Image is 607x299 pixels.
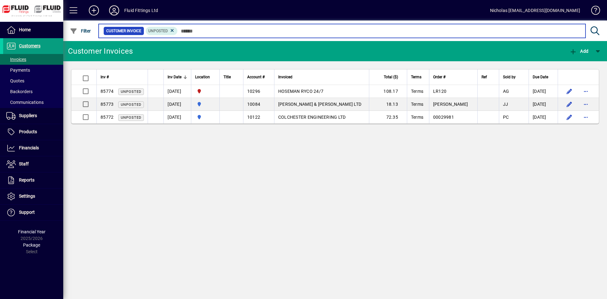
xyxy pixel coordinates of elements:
[581,99,591,109] button: More options
[19,194,35,199] span: Settings
[106,28,141,34] span: Customer Invoice
[278,102,361,107] span: [PERSON_NAME] & [PERSON_NAME] LTD
[3,65,63,75] a: Payments
[568,45,590,57] button: Add
[19,145,39,150] span: Financials
[411,102,423,107] span: Terms
[195,74,216,81] div: Location
[19,113,37,118] span: Suppliers
[121,116,141,120] span: Unposted
[529,98,558,111] td: [DATE]
[101,115,113,120] span: 85772
[6,78,24,83] span: Quotes
[68,46,133,56] div: Customer Invoices
[195,88,216,95] span: FLUID FITTINGS CHRISTCHURCH
[278,115,346,120] span: COLCHESTER ENGINEERING LTD
[3,75,63,86] a: Quotes
[3,54,63,65] a: Invoices
[195,114,216,121] span: AUCKLAND
[163,98,191,111] td: [DATE]
[247,102,260,107] span: 10084
[6,100,44,105] span: Communications
[411,89,423,94] span: Terms
[168,74,181,81] span: Inv Date
[19,210,35,215] span: Support
[433,102,468,107] span: [PERSON_NAME]
[19,43,40,48] span: Customers
[68,25,93,37] button: Filter
[278,74,365,81] div: Invoiced
[503,74,525,81] div: Sold by
[6,57,26,62] span: Invoices
[3,97,63,108] a: Communications
[247,115,260,120] span: 10122
[581,86,591,96] button: More options
[101,89,113,94] span: 85774
[224,74,231,81] span: Title
[247,74,270,81] div: Account #
[3,108,63,124] a: Suppliers
[23,242,40,248] span: Package
[586,1,599,22] a: Knowledge Base
[163,111,191,123] td: [DATE]
[163,85,191,98] td: [DATE]
[121,103,141,107] span: Unposted
[195,101,216,108] span: AUCKLAND
[101,102,113,107] span: 85773
[19,27,31,32] span: Home
[3,22,63,38] a: Home
[101,74,144,81] div: Inv #
[503,89,509,94] span: AG
[19,177,34,182] span: Reports
[529,85,558,98] td: [DATE]
[564,99,574,109] button: Edit
[101,74,109,81] span: Inv #
[503,115,509,120] span: PC
[104,5,124,16] button: Profile
[247,74,265,81] span: Account #
[19,161,29,166] span: Staff
[533,74,548,81] span: Due Date
[490,5,580,15] div: Nicholas [EMAIL_ADDRESS][DOMAIN_NAME]
[3,205,63,220] a: Support
[247,89,260,94] span: 10296
[3,188,63,204] a: Settings
[3,140,63,156] a: Financials
[3,172,63,188] a: Reports
[124,5,158,15] div: Fluid Fittings Ltd
[84,5,104,16] button: Add
[278,89,323,94] span: HOSEMAN RYCO 24/7
[6,68,30,73] span: Payments
[433,74,474,81] div: Order #
[503,74,516,81] span: Sold by
[6,89,33,94] span: Backorders
[369,85,407,98] td: 108.17
[19,129,37,134] span: Products
[278,74,292,81] span: Invoiced
[564,86,574,96] button: Edit
[433,74,445,81] span: Order #
[168,74,187,81] div: Inv Date
[146,27,178,35] mat-chip: Customer Invoice Status: Unposted
[373,74,404,81] div: Total ($)
[481,74,487,81] span: Ref
[384,74,398,81] span: Total ($)
[195,74,210,81] span: Location
[369,98,407,111] td: 18.13
[503,102,508,107] span: JJ
[18,229,46,234] span: Financial Year
[569,49,588,54] span: Add
[529,111,558,123] td: [DATE]
[411,74,421,81] span: Terms
[433,115,454,120] span: 00029981
[369,111,407,123] td: 72.35
[224,74,239,81] div: Title
[533,74,554,81] div: Due Date
[3,156,63,172] a: Staff
[3,124,63,140] a: Products
[148,29,168,33] span: Unposted
[121,90,141,94] span: Unposted
[70,28,91,33] span: Filter
[433,89,446,94] span: LR120
[411,115,423,120] span: Terms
